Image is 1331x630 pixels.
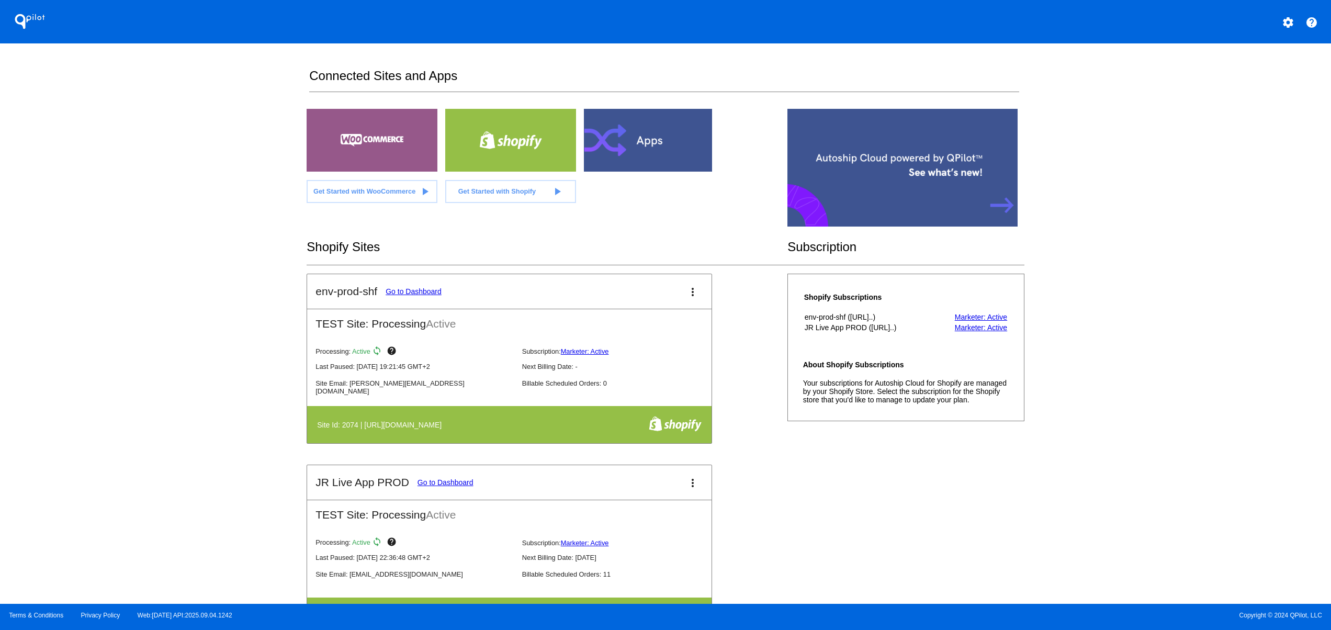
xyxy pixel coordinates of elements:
span: Active [426,318,456,330]
a: Terms & Conditions [9,612,63,619]
a: Get Started with WooCommerce [307,180,437,203]
a: Web:[DATE] API:2025.09.04.1242 [138,612,232,619]
span: Copyright © 2024 QPilot, LLC [674,612,1322,619]
img: f8a94bdc-cb89-4d40-bdcd-a0261eff8977 [649,416,702,432]
p: Processing: [315,346,513,358]
span: Get Started with WooCommerce [313,187,415,195]
mat-icon: more_vert [686,477,699,489]
a: Privacy Policy [81,612,120,619]
mat-icon: sync [372,346,385,358]
h2: TEST Site: Processing [307,500,712,521]
th: JR Live App PROD ([URL]..) [804,323,933,332]
p: Site Email: [EMAIL_ADDRESS][DOMAIN_NAME] [315,570,513,578]
h2: JR Live App PROD [315,476,409,489]
mat-icon: help [387,346,399,358]
p: Next Billing Date: - [522,363,720,370]
h2: Subscription [787,240,1024,254]
mat-icon: help [1305,16,1318,29]
p: Last Paused: [DATE] 22:36:48 GMT+2 [315,554,513,561]
p: Site Email: [PERSON_NAME][EMAIL_ADDRESS][DOMAIN_NAME] [315,379,513,395]
h2: TEST Site: Processing [307,309,712,330]
span: Active [352,347,370,355]
p: Next Billing Date: [DATE] [522,554,720,561]
a: Marketer: Active [561,347,609,355]
a: Marketer: Active [955,323,1007,332]
p: Billable Scheduled Orders: 11 [522,570,720,578]
mat-icon: play_arrow [551,185,563,198]
mat-icon: more_vert [686,286,699,298]
p: Processing: [315,537,513,549]
p: Subscription: [522,347,720,355]
span: Active [426,509,456,521]
mat-icon: help [387,537,399,549]
p: Subscription: [522,539,720,547]
h2: Shopify Sites [307,240,787,254]
span: Active [352,539,370,547]
th: env-prod-shf ([URL]..) [804,312,933,322]
a: Go to Dashboard [418,478,473,487]
mat-icon: play_arrow [419,185,431,198]
h4: Shopify Subscriptions [804,293,933,301]
p: Billable Scheduled Orders: 0 [522,379,720,387]
h4: Site Id: 2074 | [URL][DOMAIN_NAME] [317,421,447,429]
mat-icon: sync [372,537,385,549]
a: Marketer: Active [955,313,1007,321]
h1: QPilot [9,11,51,32]
a: Get Started with Shopify [445,180,576,203]
h2: Connected Sites and Apps [309,69,1019,92]
h2: env-prod-shf [315,285,377,298]
h4: About Shopify Subscriptions [803,361,1009,369]
span: Get Started with Shopify [458,187,536,195]
a: Go to Dashboard [386,287,442,296]
p: Your subscriptions for Autoship Cloud for Shopify are managed by your Shopify Store. Select the s... [803,379,1009,404]
a: Marketer: Active [561,539,609,547]
mat-icon: settings [1282,16,1294,29]
p: Last Paused: [DATE] 19:21:45 GMT+2 [315,363,513,370]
